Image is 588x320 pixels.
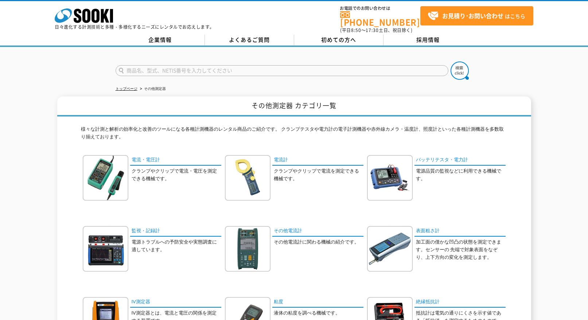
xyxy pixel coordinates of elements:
[367,226,413,272] img: 表面粗さ計
[81,126,507,145] p: 様々な計測と解析の効率化と改善のツールになる各種計測機器のレンタル商品のご紹介です。 クランプテスタや電力計の電子計測機器や赤外線カメラ・温度計、照度計といった各種計測機器を多数取り揃えております。
[451,62,469,80] img: btn_search.png
[274,167,363,183] p: クランプやクリップで電流を測定できる機械です。
[351,27,361,33] span: 8:50
[132,167,221,183] p: クランプやクリップで電流・電圧を測定できる機械です。
[383,35,473,46] a: 採用情報
[116,87,137,91] a: トップページ
[83,155,128,201] img: 電流・電圧計
[367,155,413,201] img: バッテリテスタ・電力計
[428,11,525,21] span: はこちら
[272,297,363,308] a: 粘度
[274,238,363,246] p: その他電流計に関わる機械の紹介です。
[116,35,205,46] a: 企業情報
[416,238,506,261] p: 加工面の僅かな凹凸の状態を測定できます。センサーの 先端で対象表面をなぞり、上下方向の変化を測定します。
[420,6,533,25] a: お見積り･お問い合わせはこちら
[225,226,270,272] img: その他電流計
[340,6,420,11] span: お電話でのお問い合わせは
[116,65,448,76] input: 商品名、型式、NETIS番号を入力してください
[130,226,221,237] a: 監視・記録計
[83,226,128,272] img: 監視・記録計
[414,297,506,308] a: 絶縁抵抗計
[442,11,503,20] strong: お見積り･お問い合わせ
[274,309,363,317] p: 液体の粘度を調べる機械です。
[130,297,221,308] a: IV測定器
[57,96,531,116] h1: その他測定器 カテゴリ一覧
[132,238,221,254] p: 電源トラブルへの予防安全や実態調査に適しています。
[340,11,420,26] a: [PHONE_NUMBER]
[139,85,166,93] li: その他測定器
[225,155,270,201] img: 電流計
[294,35,383,46] a: 初めての方へ
[272,155,363,166] a: 電流計
[414,155,506,166] a: バッテリテスタ・電力計
[55,25,214,29] p: 日々進化する計測技術と多種・多様化するニーズにレンタルでお応えします。
[414,226,506,237] a: 表面粗さ計
[416,167,506,183] p: 電源品質の監視などに利用できる機械です。
[321,36,356,44] span: 初めての方へ
[340,27,412,33] span: (平日 ～ 土日、祝日除く)
[272,226,363,237] a: その他電流計
[366,27,379,33] span: 17:30
[130,155,221,166] a: 電流・電圧計
[205,35,294,46] a: よくあるご質問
